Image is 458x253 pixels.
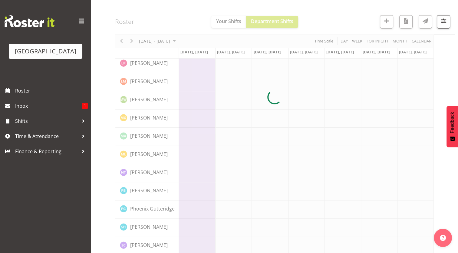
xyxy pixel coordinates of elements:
img: Rosterit website logo [5,15,54,27]
span: Feedback [450,112,455,133]
span: Inbox [15,101,82,110]
span: Shifts [15,116,79,126]
span: Roster [15,86,88,95]
span: 1 [82,103,88,109]
div: [GEOGRAPHIC_DATA] [15,47,76,56]
button: Feedback - Show survey [446,106,458,147]
span: Finance & Reporting [15,147,79,156]
span: Time & Attendance [15,132,79,141]
img: help-xxl-2.png [440,235,446,241]
button: Filter Shifts [437,15,450,29]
